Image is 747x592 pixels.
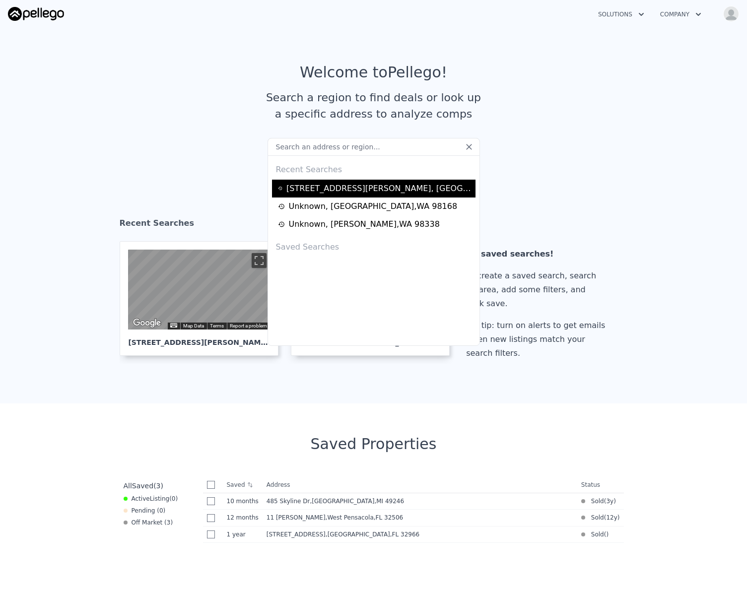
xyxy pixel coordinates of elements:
span: , FL 32506 [374,514,403,521]
a: Terms [210,323,224,329]
div: All ( 3 ) [124,481,163,491]
div: [STREET_ADDRESS][PERSON_NAME] , [GEOGRAPHIC_DATA] , FL 33898 [286,183,472,195]
div: [STREET_ADDRESS][PERSON_NAME] , [GEOGRAPHIC_DATA] [128,329,270,347]
span: Saved [132,482,153,490]
div: To create a saved search, search an area, add some filters, and click save. [466,269,609,311]
span: 485 Skyline Dr [267,498,310,505]
a: [STREET_ADDRESS][PERSON_NAME], [GEOGRAPHIC_DATA],FL 33898 [278,183,473,195]
div: Unknown , [GEOGRAPHIC_DATA] , WA 98168 [289,200,458,212]
th: Saved [223,477,263,493]
input: Search an address or region... [268,138,480,156]
span: , WA 98168 [422,338,465,346]
th: Status [577,477,624,493]
a: Report a problem [230,323,267,329]
div: Pending ( 0 ) [124,507,166,515]
div: Welcome to Pellego ! [300,64,447,81]
a: Unknown, [PERSON_NAME],WA 98338 [278,218,473,230]
th: Address [263,477,577,493]
time: 2024-10-30 04:35 [227,497,259,505]
div: Search a region to find deals or look up a specific address to analyze comps [263,89,485,122]
div: Saved Searches [272,233,475,257]
time: 2024-07-12 19:42 [227,530,259,538]
button: Toggle fullscreen view [252,253,267,268]
a: Open this area in Google Maps (opens a new window) [131,317,163,329]
img: Pellego [8,7,64,21]
span: , MI 49246 [374,498,404,505]
img: avatar [723,6,739,22]
div: Street View [128,250,270,329]
div: Recent Searches [120,209,628,241]
button: Company [652,5,709,23]
button: Map Data [183,323,204,329]
div: Pro tip: turn on alerts to get emails when new listings match your search filters. [466,319,609,360]
button: Keyboard shortcuts [170,323,177,328]
span: Active ( 0 ) [132,495,178,503]
span: ) [606,530,609,538]
button: Solutions [590,5,652,23]
span: , [GEOGRAPHIC_DATA] [326,531,423,538]
span: ) [613,497,616,505]
a: Map [STREET_ADDRESS][PERSON_NAME], [GEOGRAPHIC_DATA] [120,241,286,356]
img: Google [131,317,163,329]
span: , [GEOGRAPHIC_DATA] [310,498,408,505]
span: Sold ( [585,530,607,538]
div: No saved searches! [466,247,609,261]
span: , West Pensacola [326,514,407,521]
time: 2022-10-03 10:07 [606,497,613,505]
span: [STREET_ADDRESS] [267,531,326,538]
div: Recent Searches [272,156,475,180]
time: 2013-05-14 13:00 [606,514,617,522]
span: , FL 32966 [390,531,419,538]
span: Listing [150,495,170,502]
div: Off Market ( 3 ) [124,519,173,526]
a: Unknown, [GEOGRAPHIC_DATA],WA 98168 [278,200,473,212]
span: 11 [PERSON_NAME] [267,514,326,521]
span: Sold ( [585,497,607,505]
div: Unknown , [PERSON_NAME] , WA 98338 [289,218,440,230]
div: Saved Properties [120,435,628,453]
time: 2024-09-03 18:59 [227,514,259,522]
span: ) [617,514,620,522]
span: Sold ( [585,514,607,522]
div: Map [128,250,270,329]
